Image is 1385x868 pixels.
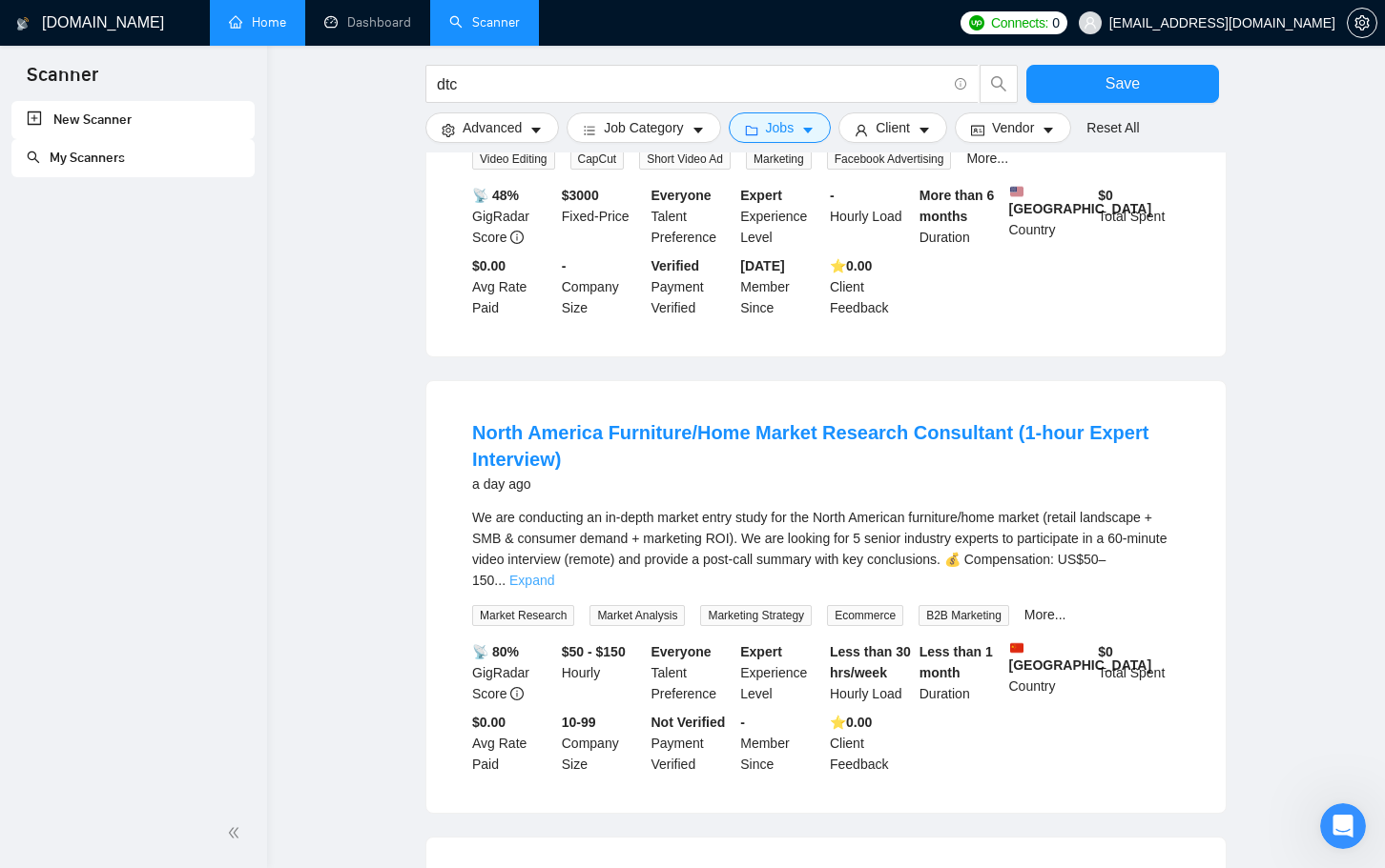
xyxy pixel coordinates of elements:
b: Not Verified [651,715,726,730]
b: 10-99 [562,715,596,730]
button: userClientcaret-down [838,112,947,143]
a: North America Furniture/Home Market Research Consultant (1-hour Expert Interview) [472,422,1148,470]
div: We are conducting an in-depth market entry study for the North American furniture/home market (re... [472,507,1180,591]
span: Short Video Ad [639,149,731,170]
button: Save [1026,65,1219,103]
span: Market Analysis [589,605,685,626]
div: Avg Rate Paid [468,712,558,775]
a: dashboardDashboard [324,14,411,30]
a: homeHome [229,14,286,30]
span: Video Editing [472,149,555,170]
div: Client Feedback [826,712,916,775]
span: 0 [1052,12,1060,33]
b: [DATE] [740,258,784,273]
div: GigRadar Score [468,641,558,704]
div: Talent Preference [648,185,737,248]
a: Reset All [1086,117,1139,138]
div: Experience Level [736,641,826,704]
span: B2B Marketing [919,605,1009,626]
b: 📡 48% [472,188,519,203]
b: ⭐️ 0.00 [830,715,872,730]
b: $ 0 [1098,188,1113,203]
a: More... [966,151,1008,166]
div: Company Size [558,712,648,775]
span: caret-down [918,123,931,137]
div: Client Feedback [826,255,916,318]
div: Company Size [558,255,648,318]
span: Connects: [991,12,1048,33]
span: setting [1348,15,1376,30]
span: Ecommerce [827,605,903,626]
span: Scanner [11,61,114,101]
div: Total Spent [1094,641,1184,704]
span: setting [442,123,455,137]
input: Search Freelance Jobs... [437,72,946,96]
div: Duration [916,185,1005,248]
a: searchMy Scanners [27,150,125,166]
b: Everyone [651,188,712,203]
a: More... [1024,607,1066,622]
b: - [830,188,835,203]
iframe: Intercom live chat [1320,803,1366,849]
img: 🇺🇸 [1010,185,1023,198]
span: info-circle [510,231,524,244]
span: caret-down [801,123,815,137]
div: Country [1005,641,1095,704]
span: search [981,75,1017,92]
a: searchScanner [449,14,520,30]
div: GigRadar Score [468,185,558,248]
a: Expand [509,573,554,588]
div: Talent Preference [648,641,737,704]
a: setting [1347,15,1377,30]
b: [GEOGRAPHIC_DATA] [1009,185,1152,216]
b: Expert [740,188,782,203]
b: Everyone [651,644,712,659]
span: Save [1106,71,1140,95]
b: ⭐️ 0.00 [830,258,872,273]
div: Hourly Load [826,641,916,704]
span: Vendor [992,117,1034,138]
span: caret-down [692,123,705,137]
span: info-circle [510,687,524,700]
div: Experience Level [736,185,826,248]
img: upwork-logo.png [969,15,984,30]
b: $0.00 [472,715,506,730]
a: New Scanner [27,101,239,139]
span: folder [745,123,758,137]
span: Jobs [766,117,795,138]
span: Client [876,117,910,138]
b: [GEOGRAPHIC_DATA] [1009,641,1152,673]
div: Member Since [736,712,826,775]
b: Expert [740,644,782,659]
span: Advanced [463,117,522,138]
span: user [1084,16,1097,30]
li: My Scanners [11,139,255,177]
b: More than 6 months [920,188,995,224]
div: Total Spent [1094,185,1184,248]
div: Hourly Load [826,185,916,248]
button: idcardVendorcaret-down [955,112,1071,143]
span: Marketing Strategy [700,605,812,626]
div: Member Since [736,255,826,318]
div: Avg Rate Paid [468,255,558,318]
b: - [562,258,567,273]
b: $ 0 [1098,644,1113,659]
span: double-left [227,823,246,842]
span: Marketing [746,149,812,170]
img: logo [16,9,30,39]
b: - [740,715,745,730]
button: folderJobscaret-down [729,112,832,143]
div: a day ago [472,473,1180,495]
span: caret-down [529,123,543,137]
img: 🇨🇳 [1010,641,1023,655]
div: Payment Verified [648,255,737,318]
b: 📡 80% [472,644,519,659]
span: caret-down [1042,123,1055,137]
div: Payment Verified [648,712,737,775]
span: Facebook Advertising [827,149,952,170]
b: $0.00 [472,258,506,273]
span: idcard [971,123,984,137]
b: Less than 1 month [920,644,993,680]
button: barsJob Categorycaret-down [567,112,720,143]
b: Verified [651,258,700,273]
